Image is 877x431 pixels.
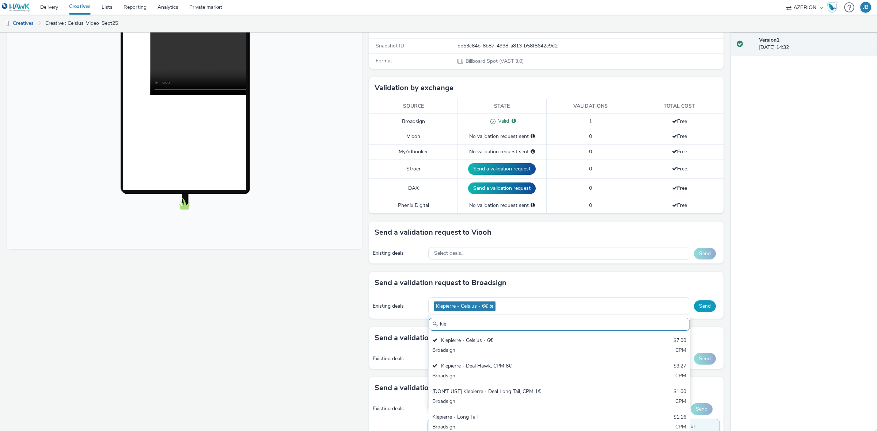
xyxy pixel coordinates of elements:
div: [DATE] 14:32 [759,36,871,51]
div: Klepierre - Celsius - 6€ [432,337,600,345]
span: Free [672,148,687,155]
th: Source [369,99,458,114]
h3: Validation by exchange [375,82,453,93]
td: Phenix Digital [369,198,458,213]
button: Send [691,403,713,415]
strong: Version 1 [759,36,779,43]
div: No validation request sent [462,133,543,140]
span: Billboard Spot (VAST 3.0) [465,58,524,65]
h3: Send a validation request to MyAdbooker [375,332,516,343]
img: dooh [4,20,11,27]
span: Free [672,185,687,192]
a: Hawk Academy [827,1,840,13]
div: $9.27 [673,362,686,371]
th: Validations [546,99,635,114]
button: Send [694,353,716,365]
h3: Send a validation request to Phenix Digital [375,382,519,393]
th: State [458,99,547,114]
div: Please select a deal below and click on Send to send a validation request to Phenix Digital. [531,202,535,209]
span: Format [376,57,392,64]
span: Free [672,165,687,172]
div: Existing deals [373,355,425,362]
h3: Send a validation request to Broadsign [375,277,506,288]
span: 0 [589,133,592,140]
span: 0 [589,202,592,209]
div: CPM [675,372,686,381]
div: Please select a deal below and click on Send to send a validation request to MyAdbooker. [531,148,535,155]
td: Broadsign [369,114,458,129]
button: Send [694,300,716,312]
span: Select deals... [434,250,464,257]
img: Hawk Academy [827,1,838,13]
div: Existing deals [373,303,425,310]
span: Free [672,118,687,125]
div: CPM [675,347,686,355]
td: MyAdbooker [369,144,458,159]
td: Viooh [369,129,458,144]
h3: Send a validation request to Viooh [375,227,491,238]
span: Free [672,202,687,209]
div: JB [863,2,868,13]
div: Broadsign [432,372,600,381]
div: $1.00 [673,388,686,396]
span: 0 [589,148,592,155]
th: Total cost [635,99,724,114]
div: Broadsign [432,398,600,406]
img: undefined Logo [2,3,30,12]
div: [DON'T USE] Klepierre - Deal Long Tail, CPM 1€ [432,388,600,396]
div: Broadsign [432,347,600,355]
div: $1.16 [673,413,686,422]
button: Send a validation request [468,163,536,175]
div: Please select a deal below and click on Send to send a validation request to Viooh. [531,133,535,140]
div: Existing deals [373,405,424,412]
div: No validation request sent [462,202,543,209]
span: 1 [589,118,592,125]
div: $7.00 [673,337,686,345]
a: Creative : Celsius_Video_Sept25 [42,15,122,32]
div: Klepierre - Long Tail [432,413,600,422]
span: Snapshot ID [376,42,404,49]
span: Valid [496,118,509,124]
div: Existing deals [373,250,425,257]
div: CPM [675,398,686,406]
div: No validation request sent [462,148,543,155]
button: Send a validation request [468,182,536,194]
td: DAX [369,179,458,198]
span: 0 [589,165,592,172]
div: bb53c84b-8b87-4998-a813-b58f8642e9d2 [458,42,723,50]
span: 0 [589,185,592,192]
input: Search...... [429,318,690,331]
td: Stroer [369,159,458,179]
span: Klepierre - Celsius - 6€ [436,303,488,309]
div: Klepierre - Deal Hawk, CPM 8€ [432,362,600,371]
span: Free [672,133,687,140]
button: Send [694,248,716,259]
